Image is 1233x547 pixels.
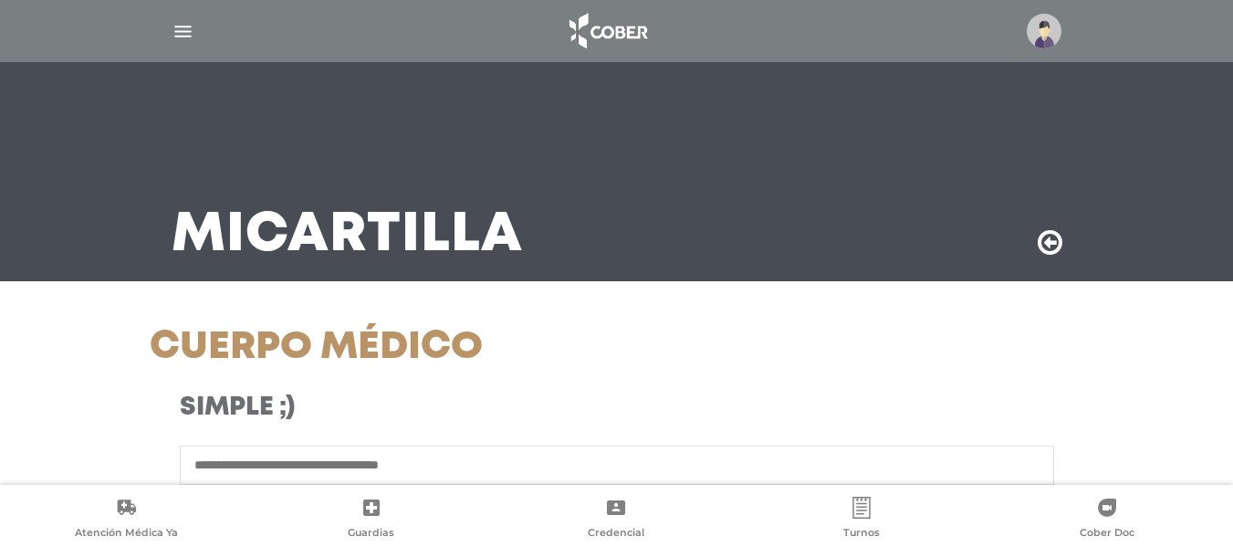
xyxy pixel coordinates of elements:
h3: Simple ;) [180,393,734,424]
span: Guardias [348,526,394,542]
span: Atención Médica Ya [75,526,178,542]
img: Cober_menu-lines-white.svg [172,20,194,43]
span: Credencial [588,526,644,542]
span: Cober Doc [1080,526,1134,542]
h1: Cuerpo Médico [150,325,764,371]
a: Turnos [739,497,985,543]
a: Atención Médica Ya [4,497,249,543]
a: Credencial [494,497,739,543]
img: logo_cober_home-white.png [559,9,655,53]
a: Guardias [249,497,495,543]
a: Cober Doc [984,497,1229,543]
h3: Mi Cartilla [172,212,523,259]
img: profile-placeholder.svg [1027,14,1061,48]
span: Turnos [843,526,880,542]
